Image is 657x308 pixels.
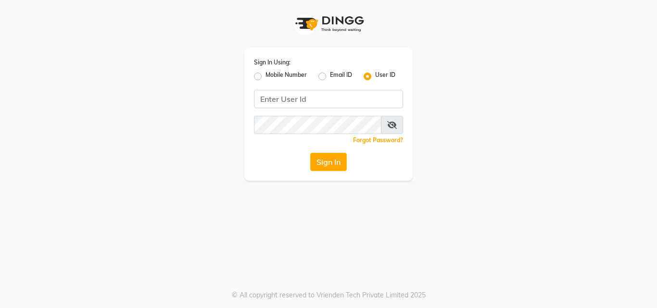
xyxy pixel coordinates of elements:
[254,116,381,134] input: Username
[330,71,352,82] label: Email ID
[353,136,403,144] a: Forgot Password?
[265,71,307,82] label: Mobile Number
[375,71,395,82] label: User ID
[310,153,347,171] button: Sign In
[254,90,403,108] input: Username
[254,58,291,67] label: Sign In Using:
[290,10,367,38] img: logo1.svg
